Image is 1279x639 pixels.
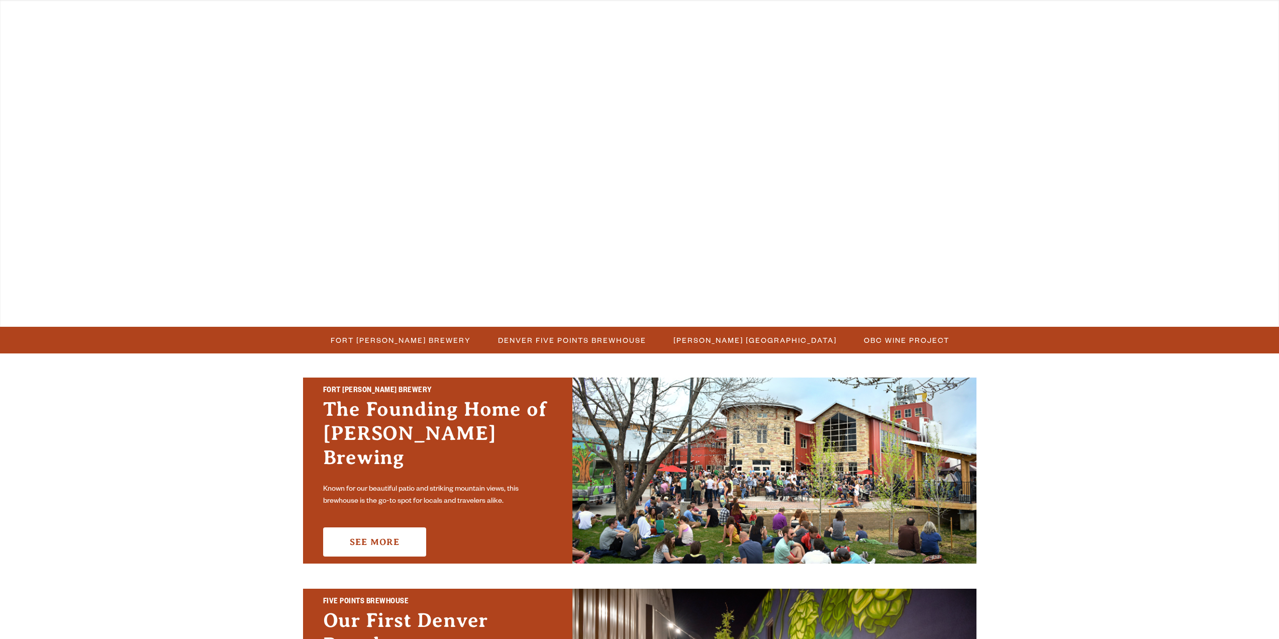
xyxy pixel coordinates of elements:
span: Taprooms [371,24,426,32]
a: Odell Home [633,6,670,51]
img: Fort Collins Brewery & Taproom' [572,378,976,564]
span: Winery [559,24,599,32]
a: Winery [552,6,606,51]
span: OBC Wine Project [864,333,949,347]
a: Beer [287,6,325,51]
a: Fort [PERSON_NAME] Brewery [325,333,476,347]
a: [PERSON_NAME] [GEOGRAPHIC_DATA] [667,333,842,347]
a: Our Story [702,6,772,51]
a: OBC Wine Project [858,333,954,347]
span: Beer [294,24,319,32]
span: Gear [478,24,506,32]
a: See More [323,527,426,557]
a: Taprooms [364,6,433,51]
span: Impact [818,24,855,32]
a: Denver Five Points Brewhouse [492,333,651,347]
span: Beer Finder [908,24,971,32]
p: Known for our beautiful patio and striking mountain views, this brewhouse is the go-to spot for l... [323,484,552,508]
a: Impact [812,6,862,51]
a: Beer Finder [901,6,977,51]
h2: Fort [PERSON_NAME] Brewery [323,385,552,398]
a: Gear [472,6,513,51]
h2: Five Points Brewhouse [323,596,552,609]
h3: The Founding Home of [PERSON_NAME] Brewing [323,397,552,480]
span: Fort [PERSON_NAME] Brewery [331,333,471,347]
span: [PERSON_NAME] [GEOGRAPHIC_DATA] [673,333,837,347]
span: Our Story [708,24,766,32]
span: Denver Five Points Brewhouse [498,333,646,347]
